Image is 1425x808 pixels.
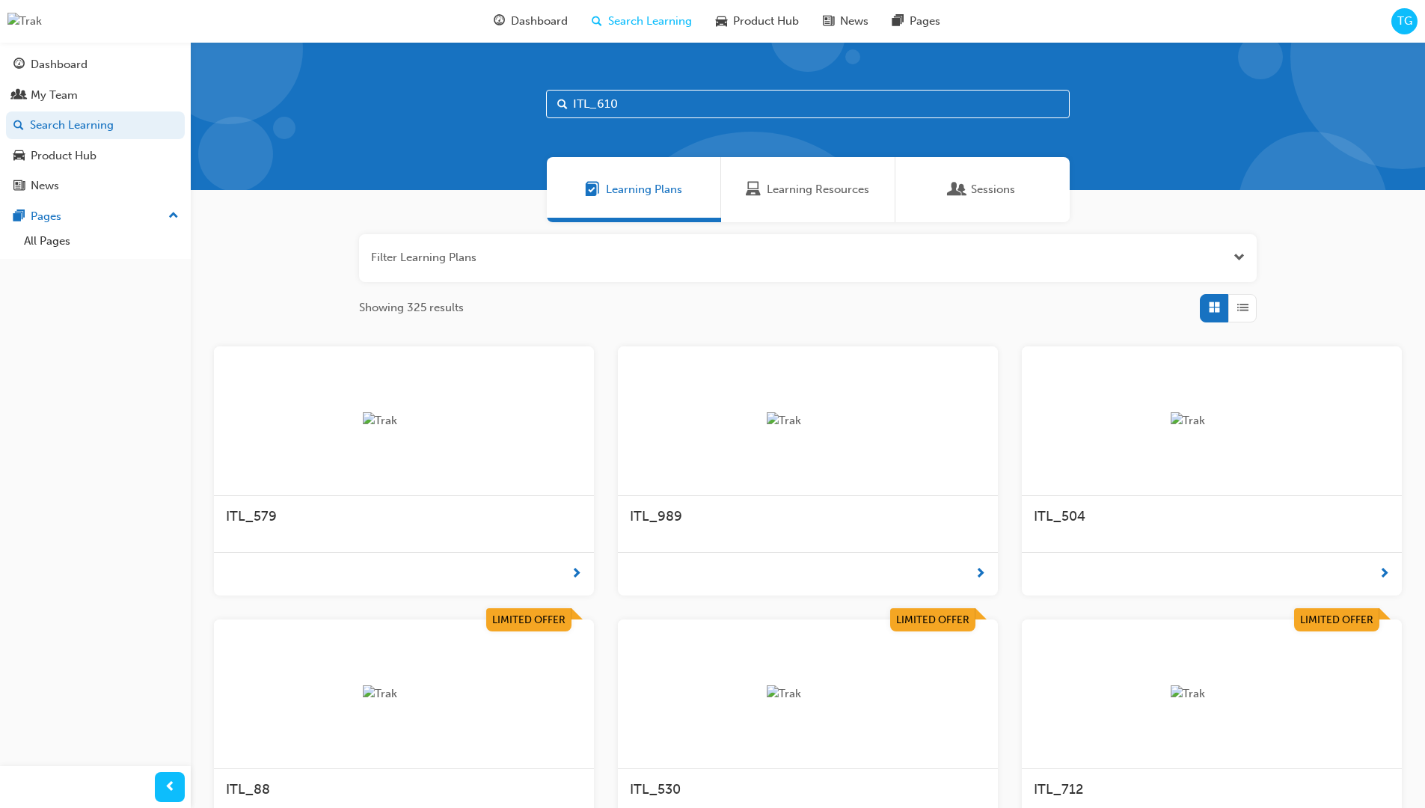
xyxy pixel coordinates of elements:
[1034,508,1085,524] span: ITL_504
[13,119,24,132] span: search-icon
[18,230,185,253] a: All Pages
[733,13,799,30] span: Product Hub
[363,412,445,429] img: Trak
[547,157,721,222] a: Learning PlansLearning Plans
[6,82,185,109] a: My Team
[363,685,445,703] img: Trak
[226,781,270,798] span: ITL_88
[6,111,185,139] a: Search Learning
[13,150,25,163] span: car-icon
[975,565,986,584] span: next-icon
[585,181,600,198] span: Learning Plans
[7,13,42,30] img: Trak
[359,299,464,316] span: Showing 325 results
[557,96,568,113] span: Search
[571,565,582,584] span: next-icon
[895,157,1070,222] a: SessionsSessions
[704,6,811,37] a: car-iconProduct Hub
[630,508,682,524] span: ITL_989
[6,203,185,230] button: Pages
[1391,8,1418,34] button: TG
[168,206,179,226] span: up-icon
[767,685,849,703] img: Trak
[823,12,834,31] span: news-icon
[511,13,568,30] span: Dashboard
[630,781,681,798] span: ITL_530
[1034,781,1083,798] span: ITL_712
[165,778,176,797] span: prev-icon
[494,12,505,31] span: guage-icon
[840,13,868,30] span: News
[1300,613,1373,626] span: Limited Offer
[31,147,96,165] div: Product Hub
[1237,299,1248,316] span: List
[492,613,566,626] span: Limited Offer
[767,181,869,198] span: Learning Resources
[1379,565,1390,584] span: next-icon
[1171,685,1253,703] img: Trak
[606,181,682,198] span: Learning Plans
[31,56,88,73] div: Dashboard
[608,13,692,30] span: Search Learning
[482,6,580,37] a: guage-iconDashboard
[767,412,849,429] img: Trak
[1234,249,1245,266] button: Open the filter
[31,177,59,195] div: News
[721,157,895,222] a: Learning ResourcesLearning Resources
[971,181,1015,198] span: Sessions
[1171,412,1253,429] img: Trak
[226,508,277,524] span: ITL_579
[13,210,25,224] span: pages-icon
[6,142,185,170] a: Product Hub
[31,87,78,104] div: My Team
[592,12,602,31] span: search-icon
[13,58,25,72] span: guage-icon
[31,208,61,225] div: Pages
[910,13,940,30] span: Pages
[1022,346,1402,596] a: TrakITL_504
[6,51,185,200] div: DashboardMy TeamSearch LearningProduct HubNews
[1397,13,1412,30] span: TG
[950,181,965,198] span: Sessions
[6,172,185,200] a: News
[811,6,880,37] a: news-iconNews
[214,346,594,596] a: TrakITL_579
[13,180,25,193] span: news-icon
[892,12,904,31] span: pages-icon
[546,90,1070,118] input: Search...
[1209,299,1220,316] span: Grid
[6,51,185,79] a: Dashboard
[13,89,25,102] span: people-icon
[896,613,969,626] span: Limited Offer
[716,12,727,31] span: car-icon
[880,6,952,37] a: pages-iconPages
[618,346,998,596] a: TrakITL_989
[746,181,761,198] span: Learning Resources
[580,6,704,37] a: search-iconSearch Learning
